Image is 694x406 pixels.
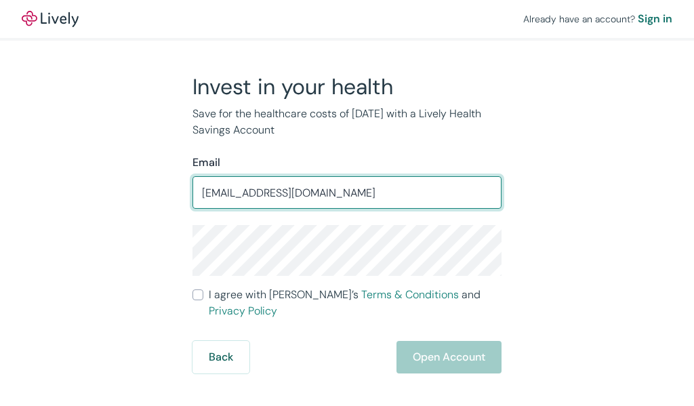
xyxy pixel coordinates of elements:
[192,106,502,138] p: Save for the healthcare costs of [DATE] with a Lively Health Savings Account
[209,287,502,319] span: I agree with [PERSON_NAME]’s and
[361,287,459,302] a: Terms & Conditions
[523,11,672,27] div: Already have an account?
[192,155,220,171] label: Email
[192,73,502,100] h2: Invest in your health
[209,304,277,318] a: Privacy Policy
[22,11,79,27] a: LivelyLively
[22,11,79,27] img: Lively
[638,11,672,27] a: Sign in
[192,341,249,373] button: Back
